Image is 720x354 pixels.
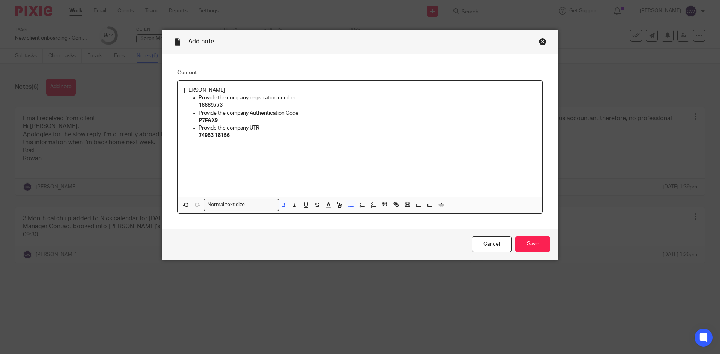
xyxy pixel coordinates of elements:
[177,69,543,76] label: Content
[515,236,550,252] input: Save
[472,236,511,252] a: Cancel
[199,124,536,132] p: Provide the company UTR
[199,94,536,102] p: Provide the company registration number
[188,39,214,45] span: Add note
[247,201,274,209] input: Search for option
[199,109,536,117] p: Provide the company Authentication Code
[206,201,247,209] span: Normal text size
[184,87,536,94] p: [PERSON_NAME]
[199,133,230,138] strong: 74953 18156
[539,38,546,45] div: Close this dialog window
[199,118,218,123] strong: P7FAX9
[204,199,279,211] div: Search for option
[199,103,223,108] strong: 16689773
